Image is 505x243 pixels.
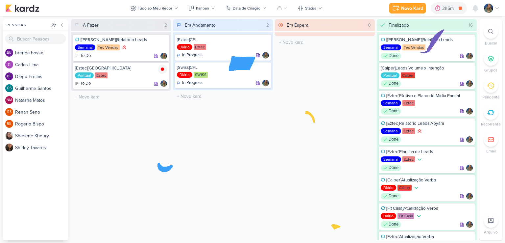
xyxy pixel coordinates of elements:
div: G u i l h e r m e S a n t o s [15,85,68,92]
div: 0 [365,22,373,29]
div: Calper [401,72,415,78]
div: Semanal [381,100,401,106]
div: Responsável: Isabella Gutierres [466,136,473,143]
div: Semanal [75,44,95,50]
div: To Do [75,80,91,87]
div: Prioridade Alta [427,44,433,51]
img: Isabella Gutierres [484,4,493,13]
div: Em Andamento [185,22,216,29]
div: Fit Casa [397,213,414,219]
p: To Do [80,80,91,87]
div: 16 [466,22,475,29]
p: Done [389,108,398,115]
div: Done [381,136,401,143]
div: Prioridade Baixa [416,213,422,219]
div: Natasha Matos [5,96,13,104]
div: Responsável: Isabella Gutierres [466,165,473,171]
div: Diário [177,44,192,50]
img: Isabella Gutierres [466,221,473,228]
div: Pessoas [5,22,50,28]
div: Eztec [402,100,415,106]
p: Done [389,221,398,228]
img: Isabella Gutierres [262,52,269,59]
div: A Fazer [83,22,99,29]
div: Diário [381,185,396,191]
div: 2h5m [442,5,456,12]
p: In Progress [182,52,203,59]
div: Responsável: Isabella Gutierres [466,193,473,200]
button: Novo Kard [389,3,426,13]
img: Isabella Gutierres [466,80,473,87]
div: [Eztec]Relatório Leads Abyara [381,121,473,126]
div: brenda bosso [5,49,13,57]
img: Isabella Gutierres [466,193,473,200]
div: S h a r l e n e K h o u r y [15,132,68,139]
div: Prioridade Baixa [413,184,420,191]
img: Isabella Gutierres [466,53,473,59]
p: Done [389,165,398,171]
p: Recorrente [481,121,501,127]
p: NM [7,98,12,102]
div: Responsável: Isabella Gutierres [262,52,269,59]
div: 2 [264,22,272,29]
div: [Eztec]Atualização Verba [381,234,473,240]
div: Prioridade Alta [121,44,128,51]
p: GS [7,87,12,90]
div: N a t a s h a M a t o s [15,97,68,104]
div: Em Espera [287,22,308,29]
div: Tec Vendas [97,44,120,50]
div: D i e g o F r e i t a s [15,73,68,80]
div: Eztec [402,156,415,162]
div: 2 [162,22,170,29]
div: Semanal [381,156,401,162]
p: In Progress [182,80,203,86]
div: Prioridade Baixa [416,156,423,163]
p: To Do [80,53,91,59]
li: Ctrl + F [479,24,502,46]
div: [Fit Casa]Atualização Verba [381,205,473,211]
div: [Eztec]Criar Campanha Park Avenue Meta [75,65,167,71]
input: + Novo kard [276,38,373,47]
div: [Calper]Atualização Verba [381,177,473,183]
div: Prioridade Alta [416,128,423,134]
div: Done [381,165,401,171]
img: Sharlene Khoury [5,132,13,140]
div: Done [381,53,401,59]
img: Isabella Gutierres [466,165,473,171]
div: Responsável: Isabella Gutierres [262,80,269,86]
img: Carlos Lima [5,61,13,68]
div: Responsável: Isabella Gutierres [160,53,167,59]
div: Responsável: Isabella Gutierres [466,53,473,59]
div: Semanal [381,44,401,50]
div: Guilherme Santos [5,84,13,92]
p: Done [389,193,398,200]
div: Pontual [381,72,399,78]
p: bb [7,51,12,55]
div: C a r l o s L i m a [15,61,68,68]
p: RS [7,110,12,114]
div: In Progress [177,80,203,86]
div: To Do [75,53,91,59]
p: RB [7,122,12,126]
img: Shirley Tavares [5,144,13,151]
p: Done [389,136,398,143]
div: Eztec [402,128,415,134]
div: b r e n d a b o s s o [15,49,68,56]
div: R o g e r i o B i s p o [15,121,68,127]
div: [Calper]Leads Volume x Intenção [381,65,473,71]
p: Done [389,80,398,87]
p: DF [7,75,12,78]
div: Done [381,80,401,87]
div: SWISS [194,72,208,78]
div: Responsável: Isabella Gutierres [160,80,167,87]
img: Isabella Gutierres [160,80,167,87]
div: Pontual [75,72,94,78]
div: Responsável: Isabella Gutierres [466,221,473,228]
div: R e n a n S e n a [15,109,68,116]
div: Done [381,193,401,200]
div: In Progress [177,52,203,59]
div: Eztec [194,44,206,50]
div: Diário [177,72,192,78]
div: [Tec Vendas]Relatório Leads [75,37,167,43]
p: Pendente [482,94,500,100]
